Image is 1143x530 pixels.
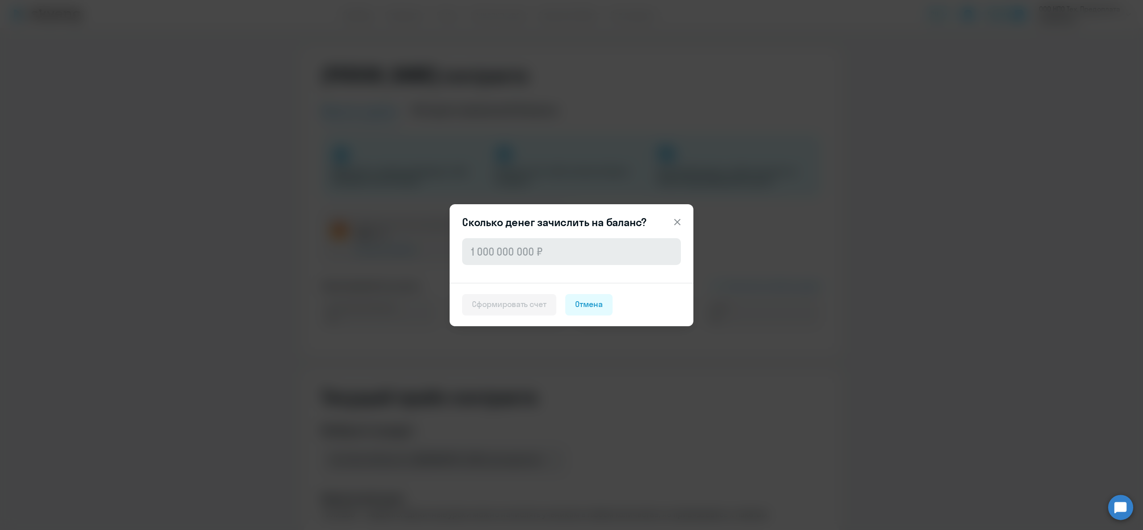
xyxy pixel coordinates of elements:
[462,238,681,265] input: 1 000 000 000 ₽
[450,215,693,229] header: Сколько денег зачислить на баланс?
[565,294,613,315] button: Отмена
[472,299,546,310] div: Сформировать счет
[575,299,603,310] div: Отмена
[462,294,556,315] button: Сформировать счет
